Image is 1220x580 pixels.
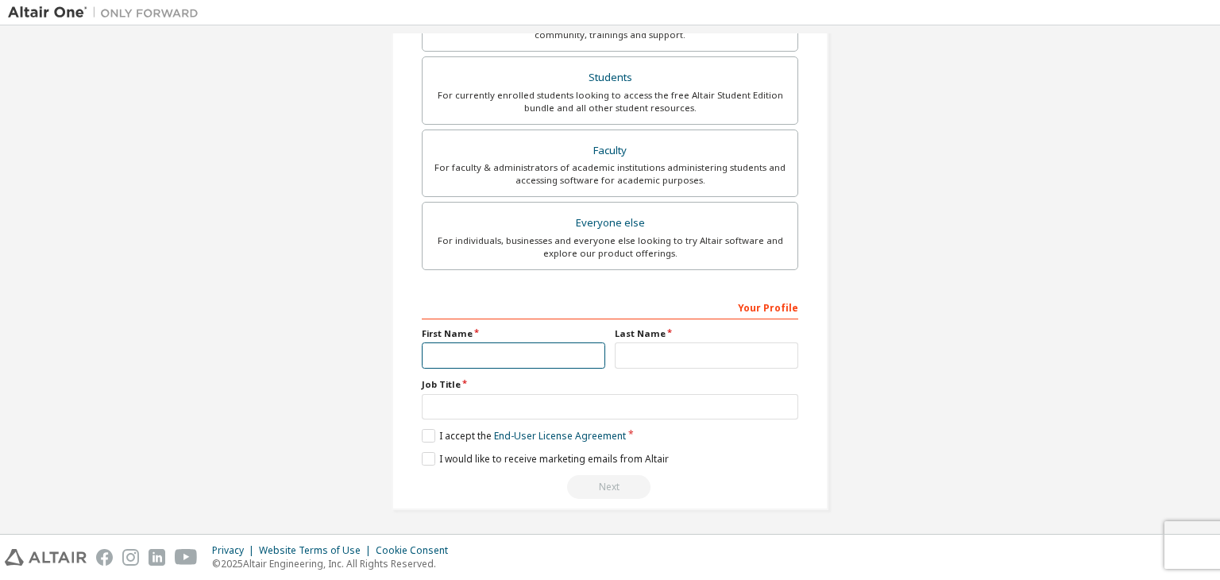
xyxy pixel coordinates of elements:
[432,212,788,234] div: Everyone else
[432,67,788,89] div: Students
[432,140,788,162] div: Faculty
[494,429,626,443] a: End-User License Agreement
[122,549,139,566] img: instagram.svg
[432,234,788,260] div: For individuals, businesses and everyone else looking to try Altair software and explore our prod...
[422,294,798,319] div: Your Profile
[432,89,788,114] div: For currently enrolled students looking to access the free Altair Student Edition bundle and all ...
[8,5,207,21] img: Altair One
[212,544,259,557] div: Privacy
[5,549,87,566] img: altair_logo.svg
[422,327,605,340] label: First Name
[422,378,798,391] label: Job Title
[175,549,198,566] img: youtube.svg
[615,327,798,340] label: Last Name
[149,549,165,566] img: linkedin.svg
[259,544,376,557] div: Website Terms of Use
[96,549,113,566] img: facebook.svg
[376,544,457,557] div: Cookie Consent
[212,557,457,570] p: © 2025 Altair Engineering, Inc. All Rights Reserved.
[422,429,626,443] label: I accept the
[422,452,669,466] label: I would like to receive marketing emails from Altair
[422,475,798,499] div: Select your account type to continue
[432,161,788,187] div: For faculty & administrators of academic institutions administering students and accessing softwa...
